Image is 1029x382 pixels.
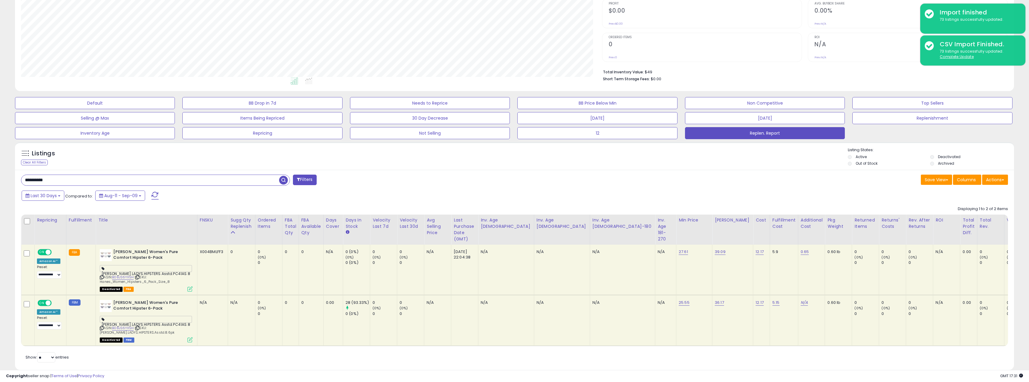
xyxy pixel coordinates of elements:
[814,2,1008,5] span: Avg. Buybox Share
[301,249,319,255] div: 0
[592,217,653,230] div: Inv. Age [DEMOGRAPHIC_DATA]-180
[100,265,192,272] span: [PERSON_NAME].LADYS.HIPSTERS.Asstd.PC41AS.8
[100,300,112,312] img: 21rIkhnlwyL._SL40_.jpg
[32,149,55,158] h5: Listings
[400,217,422,230] div: Velocity Last 30d
[852,97,1012,109] button: Top Sellers
[6,373,28,379] strong: Copyright
[78,373,104,379] a: Privacy Policy
[854,249,879,255] div: 0
[123,287,134,292] span: FBA
[980,260,1004,265] div: 0
[848,147,1014,153] p: Listing States:
[715,249,726,255] a: 39.09
[854,260,879,265] div: 0
[938,161,954,166] label: Archived
[957,177,976,183] span: Columns
[258,217,280,230] div: Ordered Items
[651,76,661,82] span: $0.00
[100,300,192,342] div: ASIN:
[400,311,424,316] div: 0
[909,255,917,260] small: (0%)
[113,249,186,262] b: [PERSON_NAME] Women's Pure Comfort Hipster 6-Pack
[814,36,1008,39] span: ROI
[592,249,650,255] div: N/A
[15,127,175,139] button: Inventory Age
[603,68,1003,75] li: $49
[921,175,952,185] button: Save View
[285,249,294,255] div: 0
[592,300,650,305] div: N/A
[200,249,224,255] div: X004BMLFF3
[293,175,316,185] button: Filters
[258,249,282,255] div: 0
[69,299,81,306] small: FBM
[326,300,338,305] div: 0.00
[1000,373,1023,379] span: 2025-10-10 17:31 GMT
[609,7,802,15] h2: $0.00
[715,217,750,223] div: [PERSON_NAME]
[801,249,809,255] a: 0.65
[346,311,370,316] div: 0 (0%)
[22,191,64,201] button: Last 30 Days
[980,306,988,310] small: (0%)
[935,40,1021,49] div: CSV Import Finished.
[881,300,906,305] div: 0
[982,175,1008,185] button: Actions
[100,325,175,335] span: | SKU: [PERSON_NAME].LADYS.HIPSTERS.Asstd.8.6pk
[346,260,370,265] div: 0 (0%)
[427,249,446,255] div: N/A
[609,56,617,59] small: Prev: 0
[100,249,112,261] img: 21rIkhnlwyL._SL40_.jpg
[881,249,906,255] div: 0
[935,17,1021,23] div: 73 listings successfully updated.
[346,300,370,305] div: 28 (93.33%)
[980,255,988,260] small: (0%)
[909,306,917,310] small: (0%)
[346,249,370,255] div: 0 (0%)
[963,300,972,305] div: 0.00
[658,249,671,255] div: N/A
[100,338,123,343] span: All listings that are unavailable for purchase on Amazon for any reason other than out-of-stock
[772,217,796,230] div: Fulfillment Cost
[980,300,1004,305] div: 0
[51,250,60,255] span: OFF
[909,217,930,230] div: Rev. After Returns
[481,217,531,230] div: Inv. Age [DEMOGRAPHIC_DATA]
[21,160,48,165] div: Clear All Filters
[228,215,255,245] th: Please note that this number is a calculation based on your required days of coverage and your ve...
[112,325,134,331] a: B08JS6YX5H
[113,300,186,313] b: [PERSON_NAME] Women's Pure Comfort Hipster 6-Pack
[679,300,690,306] a: 25.55
[909,260,933,265] div: 0
[953,175,981,185] button: Columns
[603,69,644,75] b: Total Inventory Value:
[454,217,476,242] div: Last Purchase Date (GMT)
[230,217,253,230] div: Sugg Qty Replenish
[15,112,175,124] button: Selling @ Max
[31,193,57,199] span: Last 30 Days
[685,127,845,139] button: Replen. Report
[854,300,879,305] div: 0
[814,56,826,59] small: Prev: N/A
[182,97,342,109] button: BB Drop in 7d
[104,193,138,199] span: Aug-11 - Sep-09
[373,217,394,230] div: Velocity Last 7d
[856,154,867,159] label: Active
[200,300,224,305] div: N/A
[373,249,397,255] div: 0
[346,255,354,260] small: (0%)
[400,249,424,255] div: 0
[1007,255,1015,260] small: (0%)
[609,2,802,5] span: Profit
[827,300,847,305] div: 0.60 lb
[1007,306,1015,310] small: (0%)
[685,112,845,124] button: [DATE]
[936,217,957,223] div: ROI
[400,260,424,265] div: 0
[98,217,194,223] div: Title
[854,217,876,230] div: Returned Items
[182,127,342,139] button: Repricing
[679,249,688,255] a: 27.61
[285,300,294,305] div: 0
